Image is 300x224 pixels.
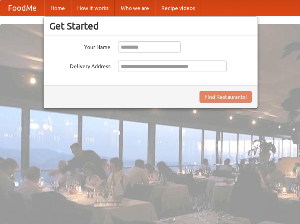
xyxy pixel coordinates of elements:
[49,60,110,70] label: Delivery Address
[49,41,110,51] label: Your Name
[199,91,252,103] button: Find Restaurants!
[115,0,155,16] a: Who we are
[44,0,71,16] a: Home
[71,0,115,16] a: How it works
[155,0,201,16] a: Recipe videos
[49,20,252,32] h3: Get Started
[0,0,44,16] a: FoodMe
